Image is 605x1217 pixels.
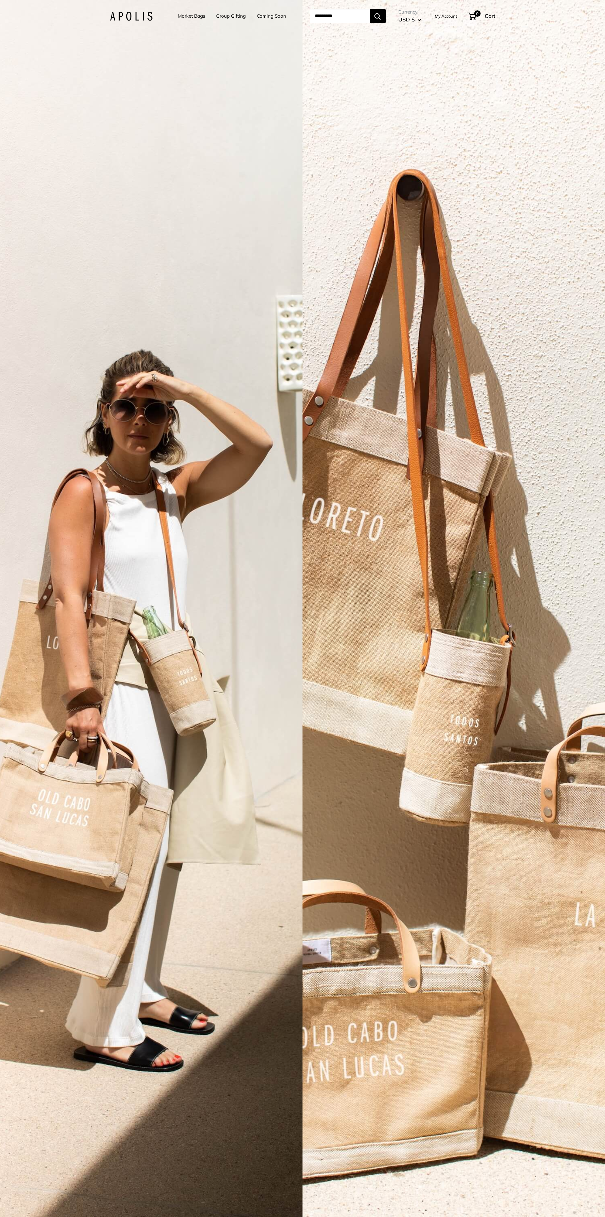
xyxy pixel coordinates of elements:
a: My Account [435,12,457,20]
a: Coming Soon [257,12,286,20]
a: 0 Cart [468,11,495,21]
a: Group Gifting [216,12,246,20]
span: Cart [485,13,495,19]
button: USD $ [398,14,421,25]
span: USD $ [398,16,415,23]
img: Apolis [110,12,153,21]
span: Currency [398,8,421,16]
span: 0 [474,10,480,17]
input: Search... [310,9,370,23]
a: Market Bags [178,12,205,20]
button: Search [370,9,386,23]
